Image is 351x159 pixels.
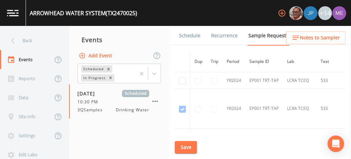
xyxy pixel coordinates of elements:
td: LCRA TCEQ [283,72,316,89]
td: YR2024 [222,89,245,129]
td: YR2024 [222,72,245,89]
button: Notes to Sampler [286,31,345,44]
div: Joshua gere Paul [303,6,318,20]
td: LCRA TCEQ [283,89,316,129]
a: Schedule [178,26,201,45]
img: d4d65db7c401dd99d63b7ad86343d265 [332,6,346,20]
a: Sample Requests [247,26,290,46]
img: e2d790fa78825a4bb76dcb6ab311d44c [289,6,303,20]
a: COC Details [298,26,328,45]
th: Sample ID [245,51,283,72]
span: [DATE] [77,90,100,97]
div: Events [69,31,169,48]
th: Dup [190,51,207,72]
a: Recurrence [210,26,239,45]
div: Remove In Progress [107,74,114,82]
button: Add Event [77,49,115,62]
div: Open Intercom Messenger [328,135,344,152]
td: EP001 TRT-TAP [245,72,283,89]
div: In Progress [81,74,107,82]
span: Drinking Water [116,107,149,113]
div: Mike Franklin [289,6,303,20]
th: Test [316,51,345,72]
button: Save [175,141,197,154]
span: Notes to Sampler [300,34,340,42]
span: 10:30 PM [77,99,102,105]
div: Scheduled [81,65,105,73]
span: Scheduled [122,90,149,97]
div: Remove Scheduled [105,65,112,73]
td: 533 [316,89,345,129]
a: [DATE]Scheduled10:30 PM3QSamplesDrinking Water [69,84,169,119]
th: Lab [283,51,316,72]
td: 533 [316,72,345,89]
th: Trip [207,51,222,72]
td: EP001 TRT-TAP [245,89,283,129]
a: Forms [178,45,194,65]
img: logo [7,10,19,16]
img: 41241ef155101aa6d92a04480b0d0000 [304,6,317,20]
span: 3QSamples [77,107,107,113]
th: Period [222,51,245,72]
div: +14 [318,6,332,20]
div: ARROWHEAD WATER SYSTEM (TX2470025) [30,9,137,17]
